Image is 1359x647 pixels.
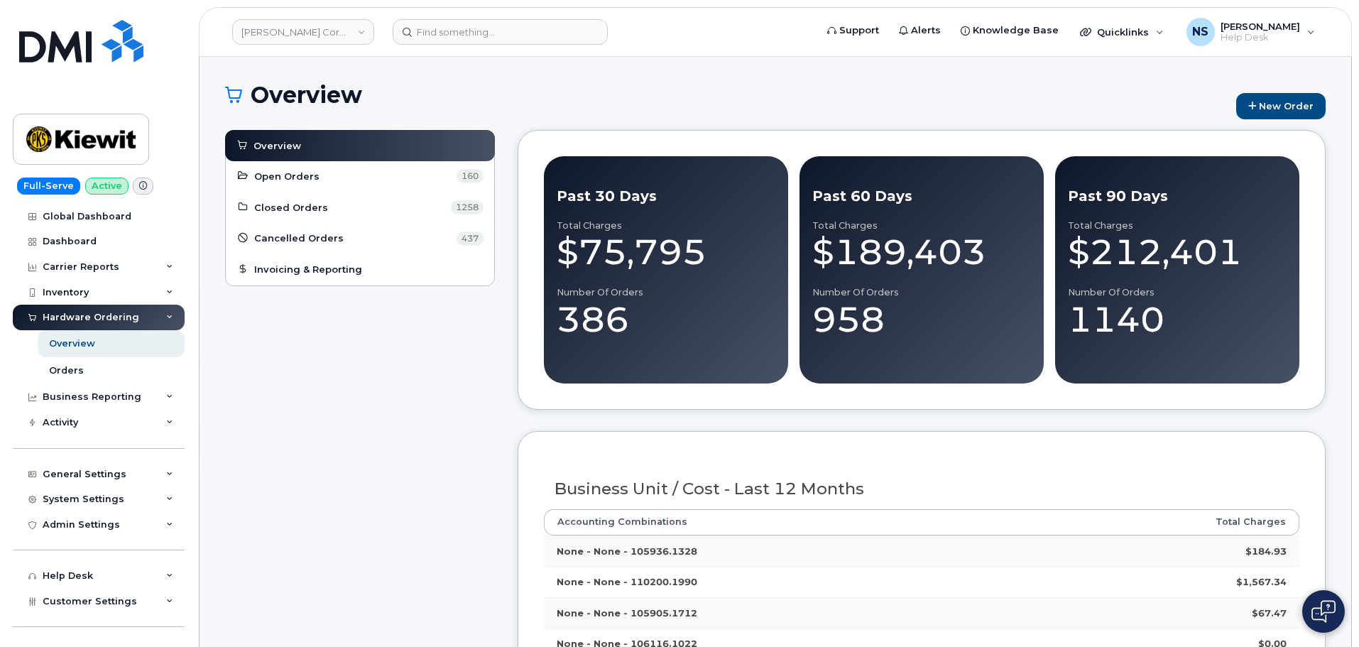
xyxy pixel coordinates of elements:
[812,298,1031,341] div: 958
[236,199,484,216] a: Closed Orders 1258
[1245,545,1287,557] strong: $184.93
[254,201,328,214] span: Closed Orders
[812,220,1031,232] div: Total Charges
[557,186,775,207] div: Past 30 Days
[557,231,775,273] div: $75,795
[557,298,775,341] div: 386
[1025,509,1299,535] th: Total Charges
[225,82,1229,107] h1: Overview
[1311,600,1336,623] img: Open chat
[1068,287,1287,298] div: Number of Orders
[253,139,301,153] span: Overview
[1068,298,1287,341] div: 1140
[254,170,320,183] span: Open Orders
[236,261,484,278] a: Invoicing & Reporting
[1236,93,1326,119] a: New Order
[1252,607,1287,619] strong: $67.47
[254,232,344,245] span: Cancelled Orders
[1068,186,1287,207] div: Past 90 Days
[557,607,697,619] strong: None - None - 105905.1712
[812,186,1031,207] div: Past 60 Days
[555,480,1289,498] h3: Business Unit / Cost - Last 12 Months
[236,230,484,247] a: Cancelled Orders 437
[236,168,484,185] a: Open Orders 160
[544,509,1025,535] th: Accounting Combinations
[1236,576,1287,587] strong: $1,567.34
[557,576,697,587] strong: None - None - 110200.1990
[557,220,775,232] div: Total Charges
[457,169,484,183] span: 160
[557,545,697,557] strong: None - None - 105936.1328
[812,231,1031,273] div: $189,403
[451,200,484,214] span: 1258
[236,137,484,154] a: Overview
[1068,220,1287,232] div: Total Charges
[1068,231,1287,273] div: $212,401
[254,263,362,276] span: Invoicing & Reporting
[812,287,1031,298] div: Number of Orders
[557,287,775,298] div: Number of Orders
[457,232,484,246] span: 437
